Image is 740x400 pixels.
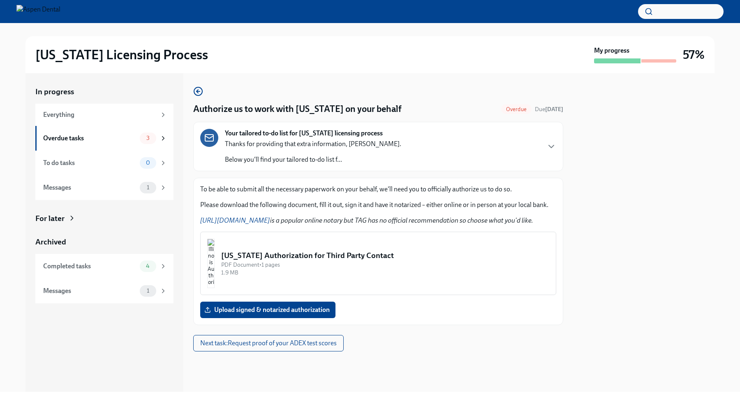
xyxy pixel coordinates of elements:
span: Overdue [501,106,532,112]
a: Overdue tasks3 [35,126,173,151]
span: 4 [141,263,155,269]
a: Messages1 [35,175,173,200]
strong: [DATE] [545,106,563,113]
h3: 57% [683,47,705,62]
img: Aspen Dental [16,5,60,18]
a: Messages1 [35,279,173,303]
div: Messages [43,286,136,295]
span: Next task : Request proof of your ADEX test scores [200,339,337,347]
a: Everything [35,104,173,126]
span: 1 [142,288,154,294]
span: Upload signed & notarized authorization [206,306,330,314]
p: Below you'll find your tailored to-do list f... [225,155,401,164]
div: For later [35,213,65,224]
div: Everything [43,110,156,119]
p: Please download the following document, fill it out, sign it and have it notarized – either onlin... [200,200,556,209]
button: [US_STATE] Authorization for Third Party ContactPDF Document•1 pages1.9 MB [200,232,556,295]
div: Overdue tasks [43,134,136,143]
span: June 27th, 2025 10:00 [535,105,563,113]
div: 1.9 MB [221,269,549,277]
strong: My progress [594,46,629,55]
span: Due [535,106,563,113]
strong: Your tailored to-do list for [US_STATE] licensing process [225,129,383,138]
img: Illinois Authorization for Third Party Contact [207,239,215,288]
div: [US_STATE] Authorization for Third Party Contact [221,250,549,261]
h4: Authorize us to work with [US_STATE] on your behalf [193,103,402,115]
em: is a popular online notary but TAG has no official recommendation so choose what you'd like. [200,216,533,224]
a: For later [35,213,173,224]
div: Messages [43,183,136,192]
a: Archived [35,237,173,247]
a: In progress [35,86,173,97]
a: [URL][DOMAIN_NAME] [200,216,270,224]
span: 1 [142,184,154,191]
span: 0 [141,160,155,166]
label: Upload signed & notarized authorization [200,302,335,318]
p: To be able to submit all the necessary paperwork on your behalf, we'll need you to officially aut... [200,185,556,194]
a: Completed tasks4 [35,254,173,279]
div: PDF Document • 1 pages [221,261,549,269]
span: 3 [141,135,155,141]
div: To do tasks [43,158,136,167]
a: To do tasks0 [35,151,173,175]
p: Thanks for providing that extra information, [PERSON_NAME]. [225,140,401,149]
div: Completed tasks [43,262,136,271]
button: Next task:Request proof of your ADEX test scores [193,335,344,351]
h2: [US_STATE] Licensing Process [35,47,208,63]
